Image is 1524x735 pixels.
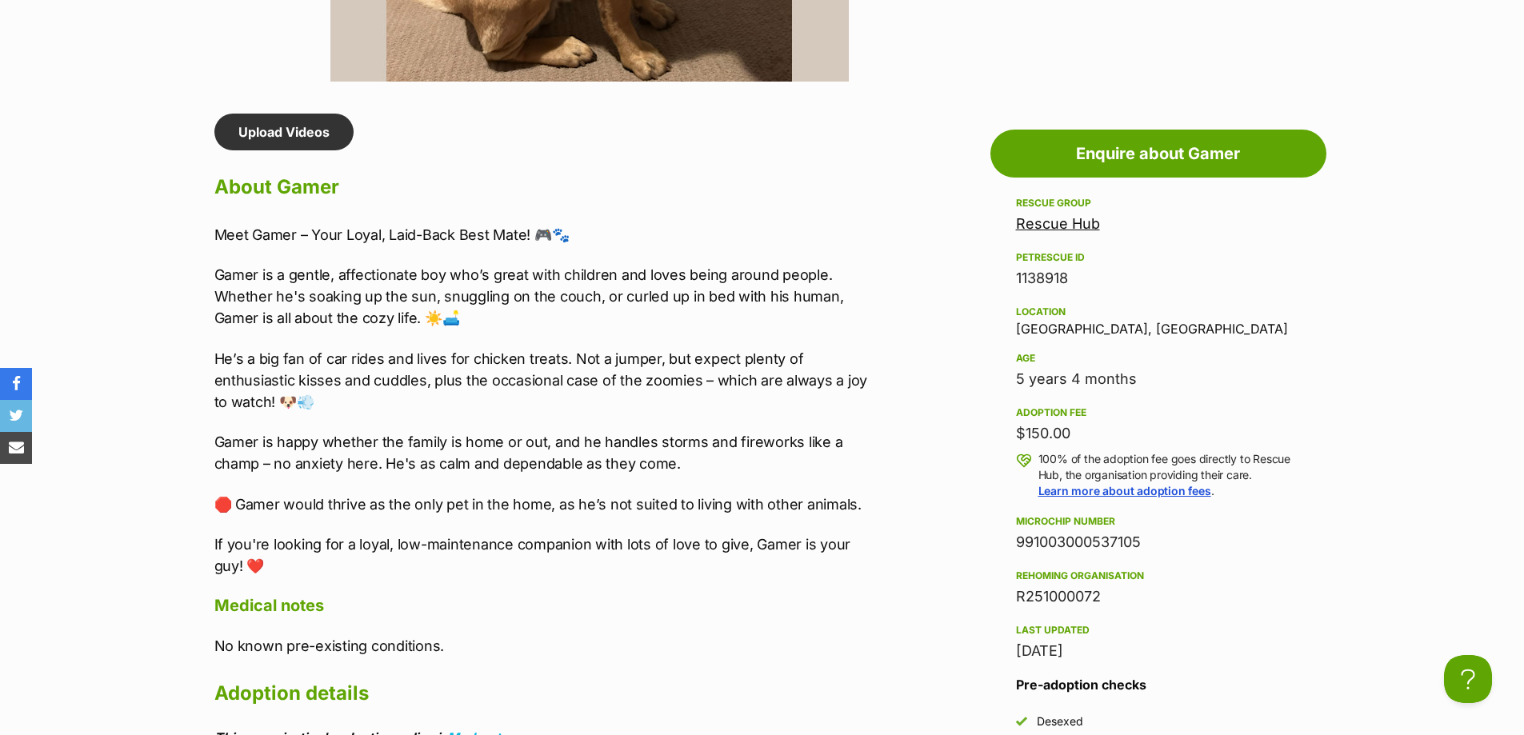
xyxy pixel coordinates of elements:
[1016,368,1301,390] div: 5 years 4 months
[214,676,875,711] h2: Adoption details
[1016,215,1100,232] a: Rescue Hub
[214,348,875,413] p: He’s a big fan of car rides and lives for chicken treats. Not a jumper, but expect plenty of enth...
[1037,713,1083,729] div: Desexed
[214,224,875,246] p: Meet Gamer – Your Loyal, Laid-Back Best Mate! 🎮🐾
[1016,624,1301,637] div: Last updated
[1016,515,1301,528] div: Microchip number
[214,635,875,657] p: No known pre-existing conditions.
[1016,585,1301,608] div: R251000072
[1016,675,1301,694] h3: Pre-adoption checks
[1016,197,1301,210] div: Rescue group
[1444,655,1492,703] iframe: Help Scout Beacon - Open
[214,493,875,515] p: 🛑 Gamer would thrive as the only pet in the home, as he’s not suited to living with other animals.
[214,264,875,329] p: Gamer is a gentle, affectionate boy who’s great with children and loves being around people. Whet...
[214,170,875,205] h2: About Gamer
[1016,716,1027,727] img: Yes
[1038,484,1211,497] a: Learn more about adoption fees
[214,114,354,150] a: Upload Videos
[1016,267,1301,290] div: 1138918
[1016,306,1301,318] div: Location
[1016,569,1301,582] div: Rehoming organisation
[1016,352,1301,365] div: Age
[214,595,875,616] h4: Medical notes
[214,431,875,474] p: Gamer is happy whether the family is home or out, and he handles storms and fireworks like a cham...
[1016,531,1301,553] div: 991003000537105
[1038,451,1301,499] p: 100% of the adoption fee goes directly to Rescue Hub, the organisation providing their care. .
[1016,406,1301,419] div: Adoption fee
[1016,251,1301,264] div: PetRescue ID
[990,130,1326,178] a: Enquire about Gamer
[214,533,875,577] p: If you're looking for a loyal, low-maintenance companion with lots of love to give, Gamer is your...
[1016,640,1301,662] div: [DATE]
[1016,302,1301,336] div: [GEOGRAPHIC_DATA], [GEOGRAPHIC_DATA]
[1016,422,1301,445] div: $150.00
